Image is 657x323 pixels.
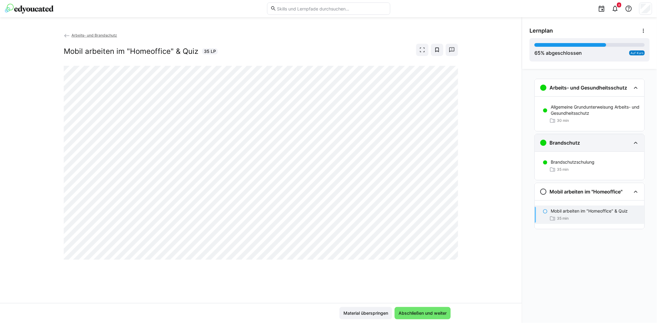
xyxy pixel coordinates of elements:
[557,167,569,172] span: 35 min
[551,104,639,116] p: Allgemeine Grundunterweisung Arbeits- und Gesundheitsschutz
[534,49,582,57] div: % abgeschlossen
[557,216,569,221] span: 35 min
[618,3,620,7] span: 8
[339,307,392,319] button: Material überspringen
[64,33,117,38] a: Arbeits- und Brandschutz
[550,85,627,91] h3: Arbeits- und Gesundheitsschutz
[395,307,451,319] button: Abschließen und weiter
[550,140,580,146] h3: Brandschutz
[534,50,541,56] span: 65
[398,310,448,316] span: Abschließen und weiter
[550,189,623,195] h3: Mobil arbeiten im "Homeoffice"
[71,33,117,38] span: Arbeits- und Brandschutz
[343,310,389,316] span: Material überspringen
[551,159,594,165] p: Brandschutzschulung
[276,6,387,11] input: Skills und Lernpfade durchsuchen…
[631,51,643,55] span: Auf Kurs
[529,27,553,34] span: Lernplan
[204,48,216,54] span: 35 LP
[557,118,569,123] span: 30 min
[64,47,198,56] h2: Mobil arbeiten im "Homeoffice" & Quiz
[551,208,628,214] p: Mobil arbeiten im "Homeoffice" & Quiz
